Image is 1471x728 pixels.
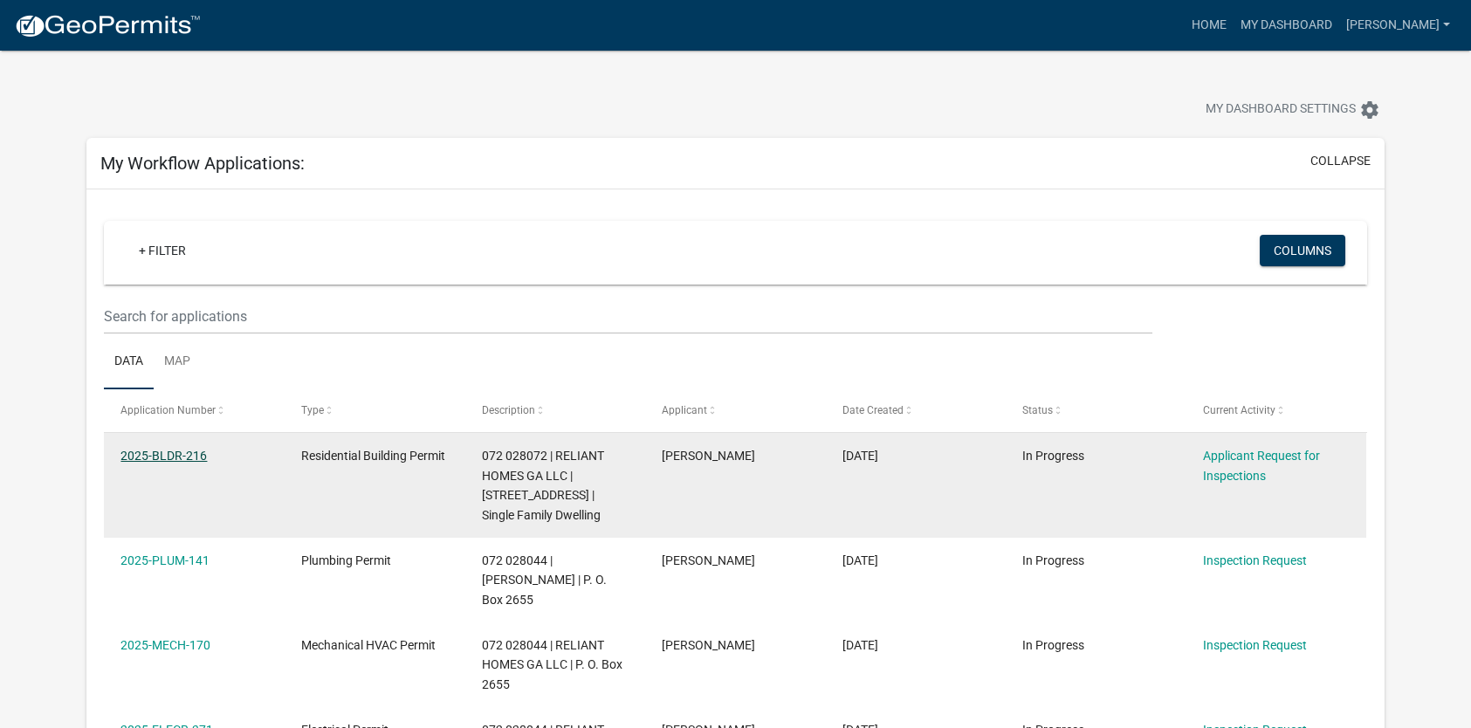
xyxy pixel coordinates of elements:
datatable-header-cell: Status [1006,389,1186,431]
span: Residential Building Permit [301,449,445,463]
button: My Dashboard Settingssettings [1192,93,1394,127]
datatable-header-cell: Application Number [104,389,285,431]
datatable-header-cell: Applicant [645,389,826,431]
button: Columns [1260,235,1345,266]
span: Description [482,404,535,416]
span: 072 028044 | Lance McCart | P. O. Box 2655 [482,553,607,608]
span: Type [301,404,324,416]
span: In Progress [1022,638,1084,652]
datatable-header-cell: Type [285,389,465,431]
a: [PERSON_NAME] [1339,9,1457,42]
span: Applicant [662,404,707,416]
datatable-header-cell: Current Activity [1186,389,1367,431]
a: + Filter [125,235,200,266]
a: Home [1185,9,1234,42]
span: Application Number [120,404,216,416]
span: 07/18/2025 [842,553,878,567]
a: 2025-PLUM-141 [120,553,210,567]
i: settings [1359,100,1380,120]
span: Plumbing Permit [301,553,391,567]
span: Melinda Landrum [662,553,755,567]
span: Melinda Landrum [662,638,755,652]
button: collapse [1310,152,1371,170]
a: 2025-MECH-170 [120,638,210,652]
span: Melinda Landrum [662,449,755,463]
a: My Dashboard [1234,9,1339,42]
a: Inspection Request [1203,553,1307,567]
datatable-header-cell: Date Created [826,389,1007,431]
a: 2025-BLDR-216 [120,449,207,463]
span: Date Created [842,404,904,416]
span: 072 028044 | RELIANT HOMES GA LLC | P. O. Box 2655 [482,638,622,692]
a: Map [154,334,201,390]
span: In Progress [1022,553,1084,567]
input: Search for applications [104,299,1151,334]
span: Current Activity [1203,404,1275,416]
span: Status [1022,404,1053,416]
datatable-header-cell: Description [464,389,645,431]
a: Data [104,334,154,390]
span: My Dashboard Settings [1206,100,1356,120]
span: 07/18/2025 [842,449,878,463]
span: Mechanical HVAC Permit [301,638,436,652]
a: Applicant Request for Inspections [1203,449,1320,483]
span: 07/18/2025 [842,638,878,652]
h5: My Workflow Applications: [100,153,305,174]
span: 072 028072 | RELIANT HOMES GA LLC | 132 HARMONY FARMS ORCHARD | Single Family Dwelling [482,449,604,522]
span: In Progress [1022,449,1084,463]
a: Inspection Request [1203,638,1307,652]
